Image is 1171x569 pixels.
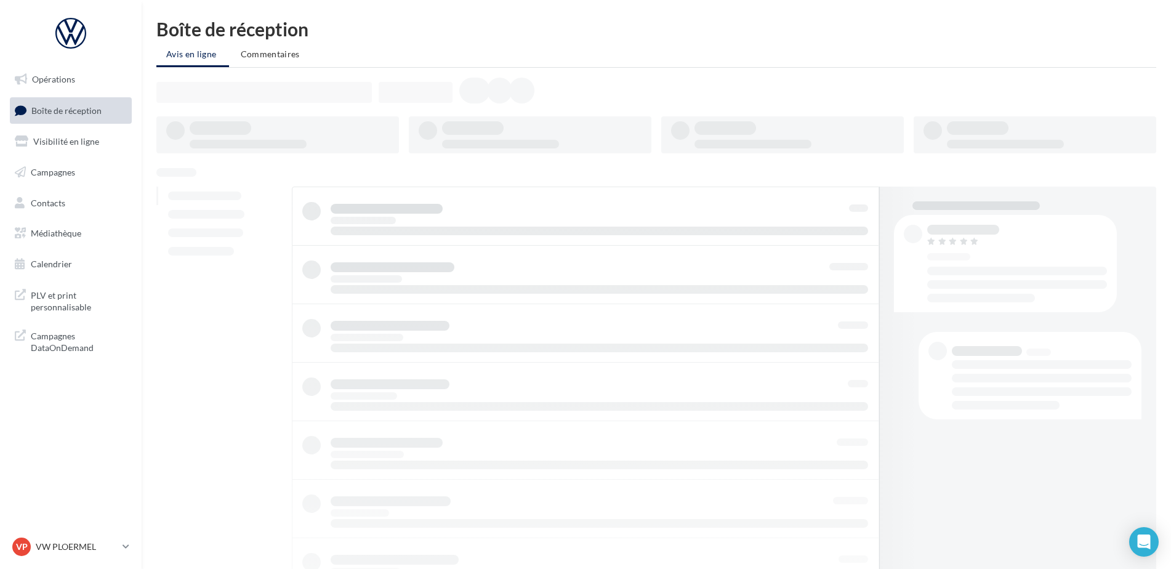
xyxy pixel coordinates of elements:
[7,323,134,359] a: Campagnes DataOnDemand
[31,328,127,354] span: Campagnes DataOnDemand
[16,541,28,553] span: VP
[7,97,134,124] a: Boîte de réception
[31,228,81,238] span: Médiathèque
[31,105,102,115] span: Boîte de réception
[156,20,1156,38] div: Boîte de réception
[7,251,134,277] a: Calendrier
[31,287,127,313] span: PLV et print personnalisable
[31,167,75,177] span: Campagnes
[10,535,132,559] a: VP VW PLOERMEL
[7,159,134,185] a: Campagnes
[7,67,134,92] a: Opérations
[241,49,300,59] span: Commentaires
[32,74,75,84] span: Opérations
[33,136,99,147] span: Visibilité en ligne
[36,541,118,553] p: VW PLOERMEL
[7,190,134,216] a: Contacts
[7,282,134,318] a: PLV et print personnalisable
[31,259,72,269] span: Calendrier
[31,197,65,208] span: Contacts
[7,129,134,155] a: Visibilité en ligne
[1129,527,1159,557] div: Open Intercom Messenger
[7,220,134,246] a: Médiathèque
